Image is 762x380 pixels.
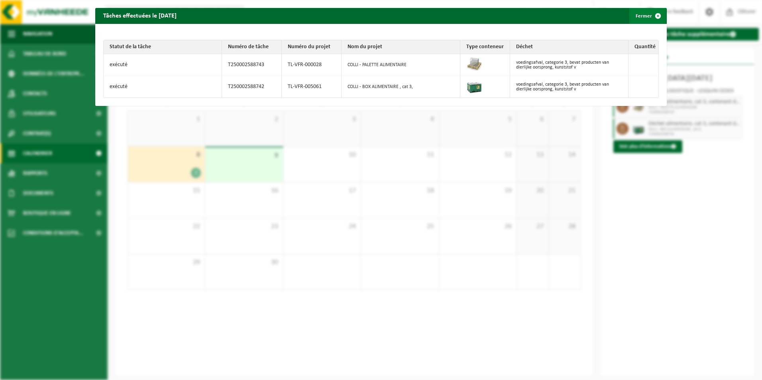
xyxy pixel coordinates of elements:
th: Déchet [510,40,628,54]
img: PB-LB-0680-HPE-GN-01 [466,78,482,94]
th: Type conteneur [460,40,510,54]
th: Numéro de tâche [222,40,282,54]
td: voedingsafval, categorie 3, bevat producten van dierlijke oorsprong, kunststof v [510,76,628,98]
th: Quantité [628,40,658,54]
td: voedingsafval, categorie 3, bevat producten van dierlijke oorsprong, kunststof v [510,54,628,76]
td: T250002588742 [222,76,282,98]
h2: Tâches effectuées le [DATE] [95,8,185,23]
td: TL-VFR-005061 [282,76,342,98]
td: exécuté [104,76,222,98]
td: TL-VFR-000028 [282,54,342,76]
th: Nom du projet [342,40,460,54]
td: T250002588743 [222,54,282,76]
th: Statut de la tâche [104,40,222,54]
td: exécuté [104,54,222,76]
button: Fermer [629,8,666,24]
img: PB-PA-0000-WDN-00-03 [466,56,482,72]
td: COLLI - BOX ALIMENTAIRE , cat 3, [342,76,460,98]
td: COLLI - PALETTE ALIMENTAIRE [342,54,460,76]
th: Numéro du projet [282,40,342,54]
